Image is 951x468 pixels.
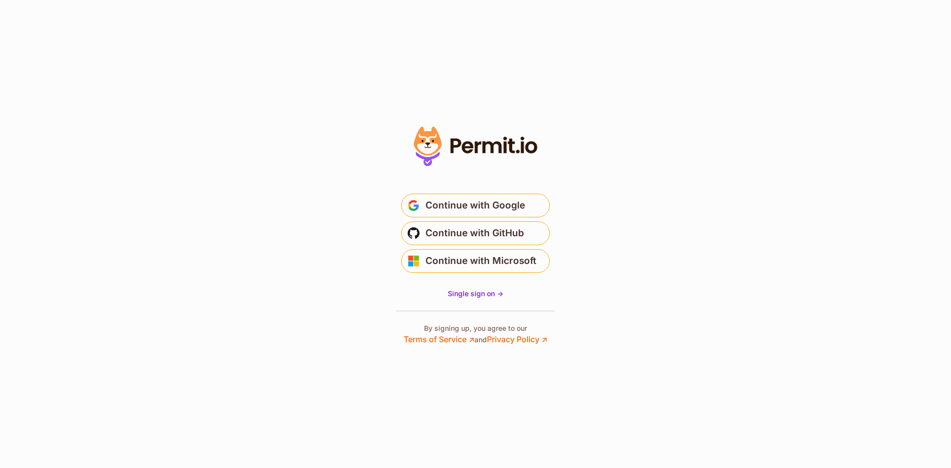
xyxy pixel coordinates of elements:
span: Single sign on -> [448,289,503,298]
button: Continue with Microsoft [401,249,550,273]
span: Continue with Google [425,198,525,213]
span: Continue with GitHub [425,225,524,241]
span: Continue with Microsoft [425,253,536,269]
button: Continue with GitHub [401,221,550,245]
a: Terms of Service ↗ [404,334,475,344]
p: By signing up, you agree to our and [404,323,547,345]
a: Single sign on -> [448,289,503,299]
button: Continue with Google [401,194,550,217]
a: Privacy Policy ↗ [487,334,547,344]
